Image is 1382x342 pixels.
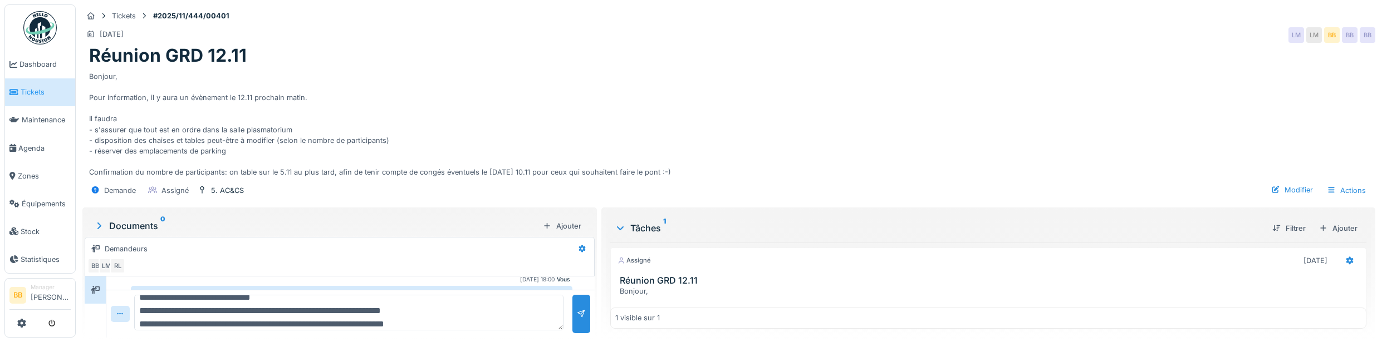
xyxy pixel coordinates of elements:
div: Bonjour, Pour information, il y aura un évènement le 12.11 prochain matin. Il faudra - s'assurer ... [89,67,1369,178]
a: Agenda [5,134,75,162]
div: BB [87,258,103,274]
span: Agenda [18,143,71,153]
div: Ajouter [1315,221,1362,236]
span: Tickets [21,87,71,97]
a: Statistiques [5,245,75,273]
span: Zones [18,171,71,181]
div: Vous [557,275,570,284]
a: Maintenance [5,106,75,134]
a: Zones [5,162,75,190]
div: Documents [94,219,538,232]
img: Badge_color-CXgf-gQk.svg [23,11,57,44]
sup: 1 [663,221,666,235]
div: [DATE] 18:00 [520,275,555,284]
span: Dashboard [19,59,71,70]
div: Manager [31,283,71,291]
a: Dashboard [5,51,75,78]
strong: #2025/11/444/00401 [149,11,234,21]
div: BB [1360,27,1375,43]
div: RL [110,258,125,274]
div: 5. AC&CS [211,185,244,196]
div: [PERSON_NAME], dans le ticket, tu as sélectionné Mbtech comme zone mais tu parles de la salle pla... [131,286,572,327]
div: LM [99,258,114,274]
div: Ajouter [538,219,586,234]
div: BB [1324,27,1340,43]
div: LM [1306,27,1322,43]
span: Équipements [22,199,71,209]
div: Tâches [615,221,1263,235]
div: Assigné [618,256,651,265]
a: Stock [5,217,75,245]
span: Maintenance [22,115,71,125]
div: LM [1288,27,1304,43]
sup: 0 [160,219,165,232]
h1: Réunion GRD 12.11 [89,45,247,66]
div: Modifier [1267,182,1317,197]
div: Demande [104,185,136,196]
span: Stock [21,226,71,237]
a: BB Manager[PERSON_NAME] [9,283,71,310]
a: Tickets [5,78,75,106]
h3: Réunion GRD 12.11 [620,275,1361,286]
div: Assigné [161,185,189,196]
div: [DATE] [1303,255,1327,266]
li: [PERSON_NAME] [31,283,71,307]
div: Filtrer [1268,221,1310,236]
div: BB [1342,27,1358,43]
div: Demandeurs [105,244,148,254]
a: Équipements [5,190,75,217]
div: [DATE] [100,29,124,39]
span: Statistiques [21,254,71,265]
div: Tickets [112,11,136,21]
div: Actions [1322,182,1371,199]
li: BB [9,287,26,304]
div: 1 visible sur 1 [615,313,660,324]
